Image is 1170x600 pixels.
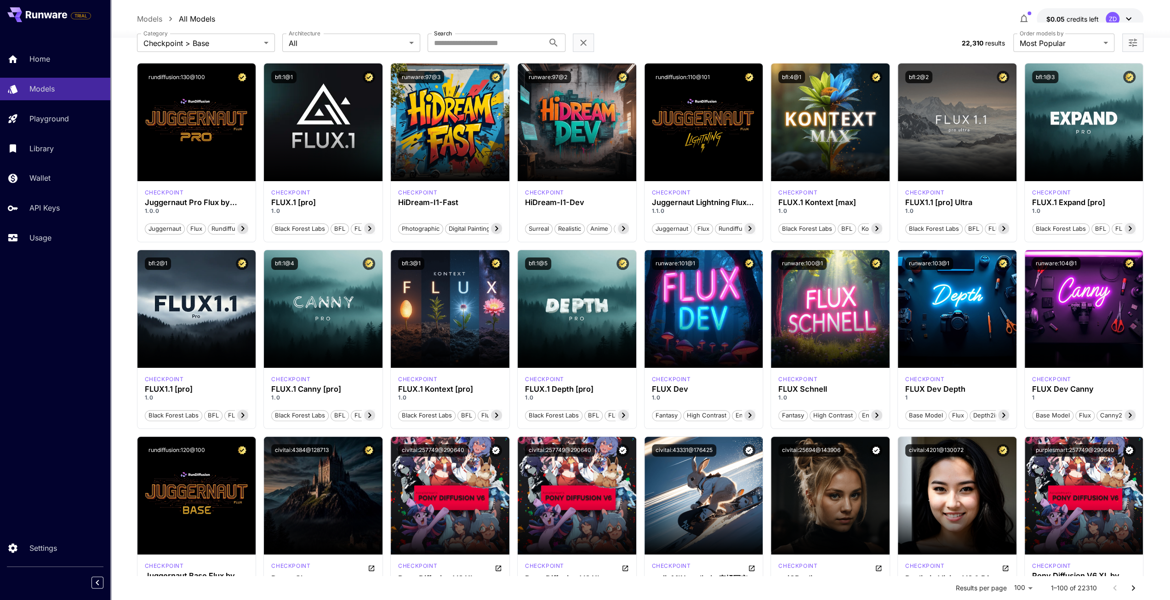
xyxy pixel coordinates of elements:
span: High Contrast [684,411,730,420]
span: FLUX.1 Canny [pro] [351,411,413,420]
div: Pony [1032,562,1071,570]
button: Verified working [743,444,755,457]
span: BFL [458,411,475,420]
div: FLUX.1 D [1032,375,1071,383]
div: SD 1.5 [778,562,817,573]
button: rundiffusion [208,223,251,234]
h3: Realistic Vision V6.0 B1 [905,574,1009,583]
span: results [985,39,1005,47]
button: bfl:1@3 [1032,71,1058,83]
p: checkpoint [778,189,817,197]
div: ZD [1106,12,1119,26]
h3: Juggernaut Base Flux by RunDiffusion [145,571,249,580]
p: Playground [29,113,69,124]
a: All Models [179,13,215,24]
button: Open in CivitAI [495,562,502,573]
div: FLUX.1 Kontext [pro] [398,375,437,383]
p: checkpoint [778,375,817,383]
button: Certified Model – Vetted for best performance and includes a commercial license. [870,257,882,270]
div: SD 1.5 [271,562,310,573]
span: BFL [1092,224,1109,234]
div: FLUX.1 Kontext [max] [778,198,882,207]
div: FLUX1.1 [pro] [145,385,249,394]
span: credits left [1066,15,1098,23]
button: Certified Model – Vetted for best performance and includes a commercial license. [363,257,375,270]
div: FLUX.1 D [905,375,944,383]
div: fluxpro [145,375,184,383]
h3: epiCRealism [778,574,882,583]
h3: FLUX.1 Depth [pro] [525,385,629,394]
button: Certified Model – Vetted for best performance and includes a commercial license. [363,71,375,83]
div: FLUX.1 Expand [pro] [1032,198,1136,207]
h3: Juggernaut Pro Flux by RunDiffusion [145,198,249,207]
div: HiDream-I1-Fast [398,198,502,207]
span: Black Forest Labs [145,411,202,420]
span: canny2img [1097,411,1136,420]
button: $0.05ZD [1037,8,1143,29]
h3: FLUX Dev Depth [905,385,1009,394]
span: BFL [205,411,222,420]
a: Models [137,13,162,24]
div: FLUX.1 Kontext [pro] [398,385,502,394]
h3: Pony Diffusion V6 XL [398,574,502,583]
button: BFL [331,409,349,421]
span: Black Forest Labs [272,224,328,234]
span: rundiffusion [715,224,758,234]
p: checkpoint [905,189,944,197]
button: BFL [204,409,223,421]
div: HiDream Dev [525,189,564,197]
button: Certified Model – Vetted for best performance and includes a commercial license. [490,71,502,83]
button: flux [694,223,713,234]
button: Certified Model – Vetted for best performance and includes a commercial license. [236,71,248,83]
span: Photographic [399,224,443,234]
button: bfl:1@4 [271,257,298,270]
p: checkpoint [652,562,691,570]
button: BFL [457,409,476,421]
h3: FLUX Dev [652,385,756,394]
button: civitai:25694@143906 [778,444,844,457]
span: Base model [906,411,946,420]
div: HiDream Fast [398,189,437,197]
div: HiDream-I1-Dev [525,198,629,207]
p: Settings [29,543,57,554]
button: bfl:2@2 [905,71,932,83]
span: FLUX.1 Depth [pro] [605,411,666,420]
p: checkpoint [905,562,944,570]
button: Environment [732,409,775,421]
div: Pony Diffusion V6 XL by PurpleSmart [1032,571,1136,580]
button: civitai:4384@128713 [271,444,332,457]
button: Go to next page [1124,579,1142,597]
p: Usage [29,232,51,243]
span: Kontext [858,224,886,234]
p: checkpoint [398,375,437,383]
button: BFL [965,223,983,234]
div: fluxpro [271,375,310,383]
button: Certified Model – Vetted for best performance and includes a commercial license. [997,444,1009,457]
button: Certified Model – Vetted for best performance and includes a commercial license. [743,71,755,83]
p: checkpoint [1032,375,1071,383]
span: Black Forest Labs [399,411,455,420]
div: SD 1.5 [652,562,691,573]
p: 1.0 [778,207,882,215]
button: High Contrast [810,409,856,421]
button: canny2img [1096,409,1136,421]
p: checkpoint [145,189,184,197]
button: runware:97@2 [525,71,571,83]
span: Realistic [555,224,584,234]
button: Black Forest Labs [271,223,329,234]
div: majicMIX realistic 麦橘写实 [652,574,756,583]
div: FLUX Schnell [778,385,882,394]
h3: Pony Diffusion V6 XL [525,574,629,583]
div: FLUX.1 D [652,375,691,383]
button: bfl:4@1 [778,71,805,83]
button: Verified working [616,444,629,457]
label: Architecture [289,29,320,37]
span: Flux [1076,411,1094,420]
span: Most Popular [1020,38,1100,49]
p: checkpoint [525,189,564,197]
